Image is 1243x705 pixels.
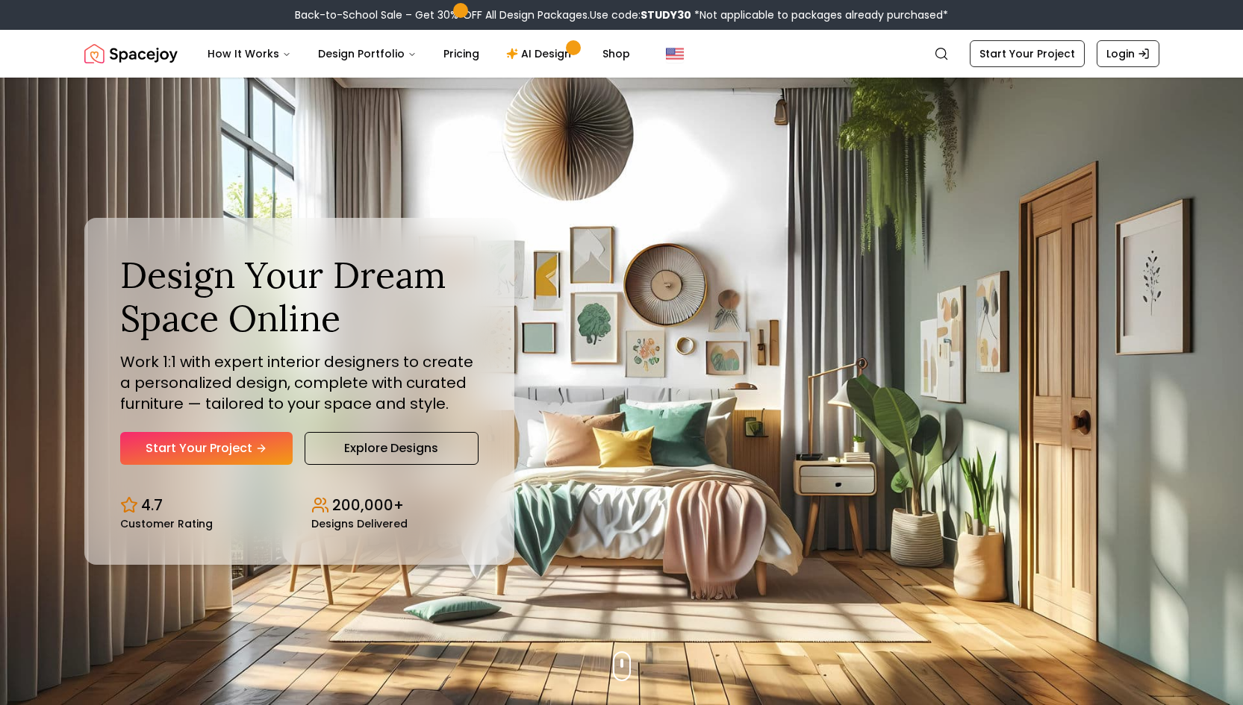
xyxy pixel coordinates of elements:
[295,7,948,22] div: Back-to-School Sale – Get 30% OFF All Design Packages.
[1097,40,1159,67] a: Login
[120,432,293,465] a: Start Your Project
[196,39,303,69] button: How It Works
[591,39,642,69] a: Shop
[141,495,163,516] p: 4.7
[196,39,642,69] nav: Main
[84,30,1159,78] nav: Global
[305,432,479,465] a: Explore Designs
[306,39,429,69] button: Design Portfolio
[494,39,588,69] a: AI Design
[120,351,479,414] p: Work 1:1 with expert interior designers to create a personalized design, complete with curated fu...
[590,7,691,22] span: Use code:
[311,518,408,529] small: Designs Delivered
[432,39,491,69] a: Pricing
[666,45,684,63] img: United States
[84,39,178,69] a: Spacejoy
[120,518,213,529] small: Customer Rating
[970,40,1085,67] a: Start Your Project
[691,7,948,22] span: *Not applicable to packages already purchased*
[641,7,691,22] b: STUDY30
[84,39,178,69] img: Spacejoy Logo
[120,254,479,339] h1: Design Your Dream Space Online
[120,483,479,529] div: Design stats
[332,495,404,516] p: 200,000+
